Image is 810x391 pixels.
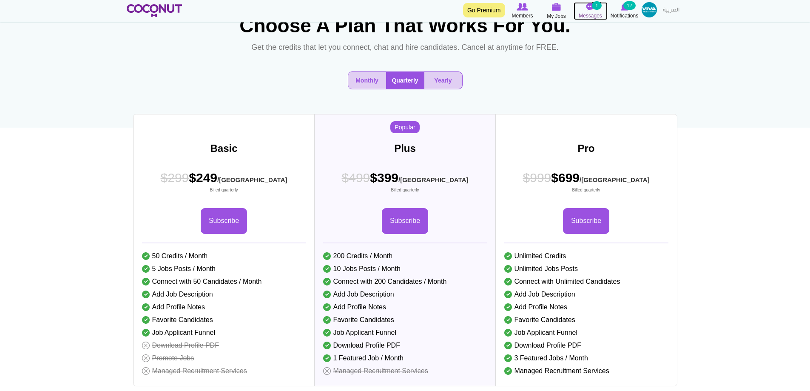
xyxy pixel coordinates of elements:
[127,4,182,17] img: Home
[523,171,551,185] span: $999
[142,365,306,377] li: Managed Recruitment Services
[579,11,602,20] span: Messages
[523,187,650,193] small: Billed quarterly
[134,143,315,154] h3: Basic
[342,171,370,185] span: $499
[142,288,306,301] li: Add Job Description
[390,121,419,133] span: Popular
[161,171,189,185] span: $299
[323,326,487,339] li: Job Applicant Funnel
[161,169,287,193] span: $249
[504,326,668,339] li: Job Applicant Funnel
[504,301,668,314] li: Add Profile Notes
[517,3,528,11] img: Browse Members
[323,288,487,301] li: Add Job Description
[142,314,306,326] li: Favorite Candidates
[348,72,386,89] button: Monthly
[342,169,469,193] span: $399
[398,176,468,183] sub: /[GEOGRAPHIC_DATA]
[547,12,566,20] span: My Jobs
[504,275,668,288] li: Connect with Unlimited Candidates
[142,301,306,314] li: Add Profile Notes
[323,263,487,275] li: 10 Jobs Posts / Month
[563,208,609,234] a: Subscribe
[217,176,287,183] sub: /[GEOGRAPHIC_DATA]
[504,365,668,377] li: Managed Recruitment Services
[142,263,306,275] li: 5 Jobs Posts / Month
[496,143,677,154] h3: Pro
[248,41,562,54] p: Get the credits that let you connect, chat and hire candidates. Cancel at anytime for FREE.
[386,72,424,89] button: Quarterly
[323,365,487,377] li: Managed Recruitment Services
[574,2,608,20] a: Messages Messages 1
[623,1,635,10] small: 12
[580,176,649,183] sub: /[GEOGRAPHIC_DATA]
[504,352,668,365] li: 3 Featured Jobs / Month
[506,2,540,20] a: Browse Members Members
[621,3,628,11] img: Notifications
[608,2,642,20] a: Notifications Notifications 12
[592,1,601,10] small: 1
[552,3,561,11] img: My Jobs
[142,352,306,365] li: Promote Jobs
[504,314,668,326] li: Favorite Candidates
[323,301,487,314] li: Add Profile Notes
[504,288,668,301] li: Add Job Description
[235,15,575,37] h1: Choose A Plan That Works For You.
[323,275,487,288] li: Connect with 200 Candidates / Month
[424,72,462,89] button: Yearly
[315,143,496,154] h3: Plus
[323,250,487,263] li: 200 Credits / Month
[504,250,668,263] li: Unlimited Credits
[161,187,287,193] small: Billed quarterly
[523,169,650,193] span: $699
[342,187,469,193] small: Billed quarterly
[504,263,668,275] li: Unlimited Jobs Posts
[382,208,428,234] a: Subscribe
[142,275,306,288] li: Connect with 50 Candidates / Month
[142,326,306,339] li: Job Applicant Funnel
[586,3,595,11] img: Messages
[540,2,574,20] a: My Jobs My Jobs
[323,314,487,326] li: Favorite Candidates
[323,352,487,365] li: 1 Featured Job / Month
[659,2,684,19] a: العربية
[611,11,638,20] span: Notifications
[323,339,487,352] li: Download Profile PDF
[463,3,505,17] a: Go Premium
[142,339,306,352] li: Download Profile PDF
[512,11,533,20] span: Members
[504,339,668,352] li: Download Profile PDF
[201,208,247,234] a: Subscribe
[142,250,306,263] li: 50 Credits / Month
